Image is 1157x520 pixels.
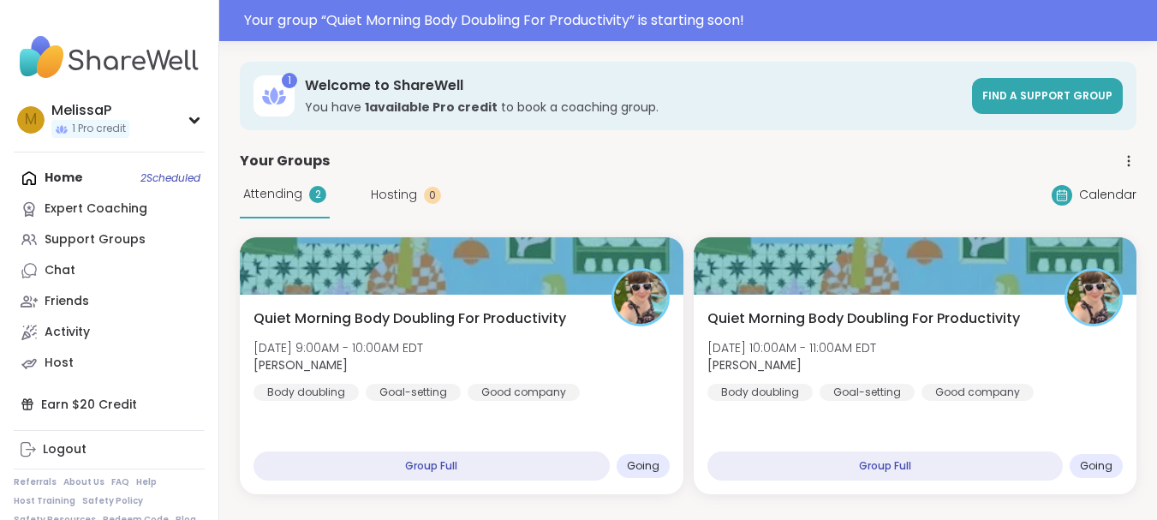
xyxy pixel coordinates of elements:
[14,495,75,507] a: Host Training
[1067,271,1120,324] img: Adrienne_QueenOfTheDawn
[707,308,1020,329] span: Quiet Morning Body Doubling For Productivity
[14,286,205,317] a: Friends
[72,122,126,136] span: 1 Pro credit
[111,476,129,488] a: FAQ
[14,389,205,420] div: Earn $20 Credit
[820,384,915,401] div: Goal-setting
[45,200,147,218] div: Expert Coaching
[240,151,330,171] span: Your Groups
[253,384,359,401] div: Body doubling
[707,356,802,374] b: [PERSON_NAME]
[972,78,1123,114] a: Find a support group
[43,441,86,458] div: Logout
[136,476,157,488] a: Help
[253,308,566,329] span: Quiet Morning Body Doubling For Productivity
[243,185,302,203] span: Attending
[45,324,90,341] div: Activity
[627,459,659,473] span: Going
[1080,459,1112,473] span: Going
[1079,186,1136,204] span: Calendar
[305,99,962,116] h3: You have to book a coaching group.
[365,99,498,116] b: 1 available Pro credit
[51,101,129,120] div: MelissaP
[14,194,205,224] a: Expert Coaching
[14,317,205,348] a: Activity
[14,348,205,379] a: Host
[14,434,205,465] a: Logout
[614,271,667,324] img: Adrienne_QueenOfTheDawn
[244,10,1147,31] div: Your group “ Quiet Morning Body Doubling For Productivity ” is starting soon!
[14,255,205,286] a: Chat
[45,231,146,248] div: Support Groups
[14,27,205,87] img: ShareWell Nav Logo
[982,88,1112,103] span: Find a support group
[707,451,1064,481] div: Group Full
[14,224,205,255] a: Support Groups
[921,384,1034,401] div: Good company
[45,293,89,310] div: Friends
[707,384,813,401] div: Body doubling
[45,355,74,372] div: Host
[25,109,37,131] span: M
[282,73,297,88] div: 1
[253,356,348,374] b: [PERSON_NAME]
[82,495,143,507] a: Safety Policy
[63,476,104,488] a: About Us
[468,384,580,401] div: Good company
[253,339,423,356] span: [DATE] 9:00AM - 10:00AM EDT
[45,262,75,279] div: Chat
[371,186,417,204] span: Hosting
[305,76,962,95] h3: Welcome to ShareWell
[424,187,441,204] div: 0
[14,476,57,488] a: Referrals
[707,339,876,356] span: [DATE] 10:00AM - 11:00AM EDT
[366,384,461,401] div: Goal-setting
[253,451,610,481] div: Group Full
[309,186,326,203] div: 2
